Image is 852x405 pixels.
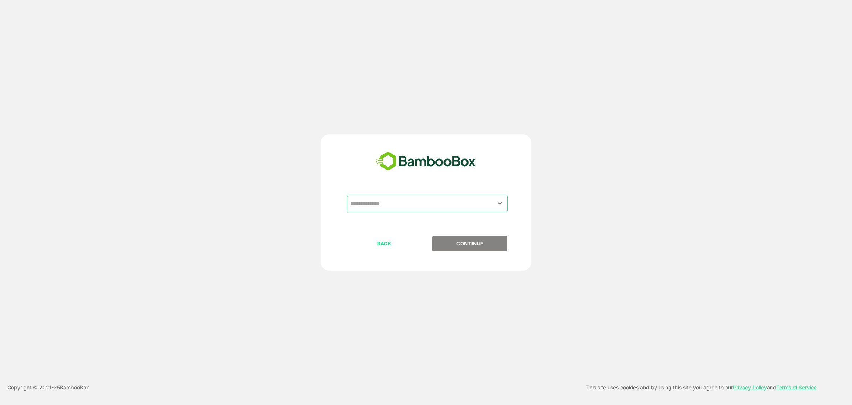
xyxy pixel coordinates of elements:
p: This site uses cookies and by using this site you agree to our and [586,383,817,392]
p: BACK [348,240,422,248]
p: Copyright © 2021- 25 BambooBox [7,383,89,392]
button: BACK [347,236,422,251]
img: bamboobox [372,149,480,174]
a: Terms of Service [776,384,817,391]
a: Privacy Policy [733,384,767,391]
button: Open [495,198,505,208]
p: CONTINUE [433,240,507,248]
button: CONTINUE [432,236,507,251]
